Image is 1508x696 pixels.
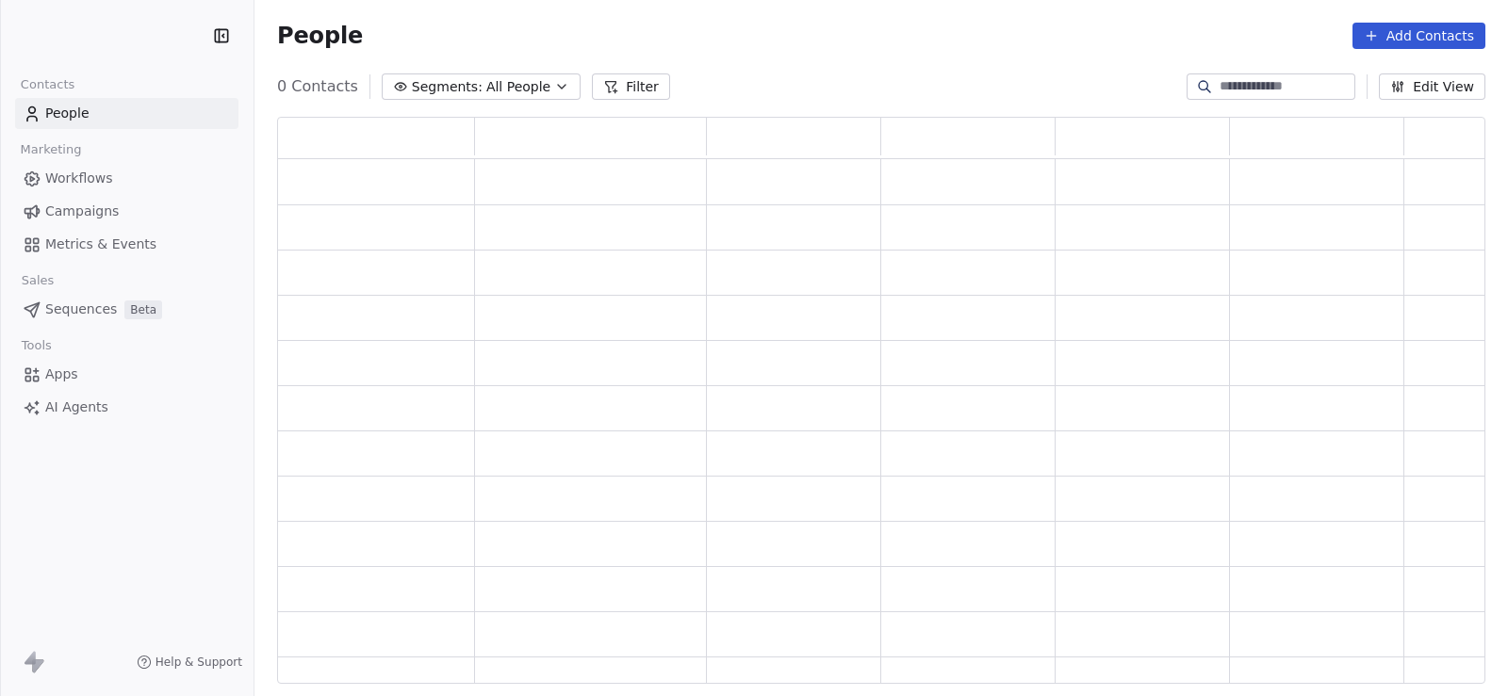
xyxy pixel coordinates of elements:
[412,77,483,97] span: Segments:
[592,73,670,100] button: Filter
[137,655,242,670] a: Help & Support
[12,136,90,164] span: Marketing
[45,104,90,123] span: People
[45,299,117,319] span: Sequences
[15,392,238,423] a: AI Agents
[15,196,238,227] a: Campaigns
[1379,73,1485,100] button: Edit View
[45,169,113,188] span: Workflows
[15,229,238,260] a: Metrics & Events
[12,71,83,99] span: Contacts
[15,98,238,129] a: People
[277,22,363,50] span: People
[15,359,238,390] a: Apps
[277,75,358,98] span: 0 Contacts
[15,163,238,194] a: Workflows
[45,397,108,417] span: AI Agents
[45,364,78,384] span: Apps
[156,655,242,670] span: Help & Support
[1352,23,1485,49] button: Add Contacts
[45,235,156,254] span: Metrics & Events
[13,332,59,360] span: Tools
[45,202,119,221] span: Campaigns
[13,267,62,295] span: Sales
[15,294,238,325] a: SequencesBeta
[124,300,162,319] span: Beta
[486,77,550,97] span: All People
